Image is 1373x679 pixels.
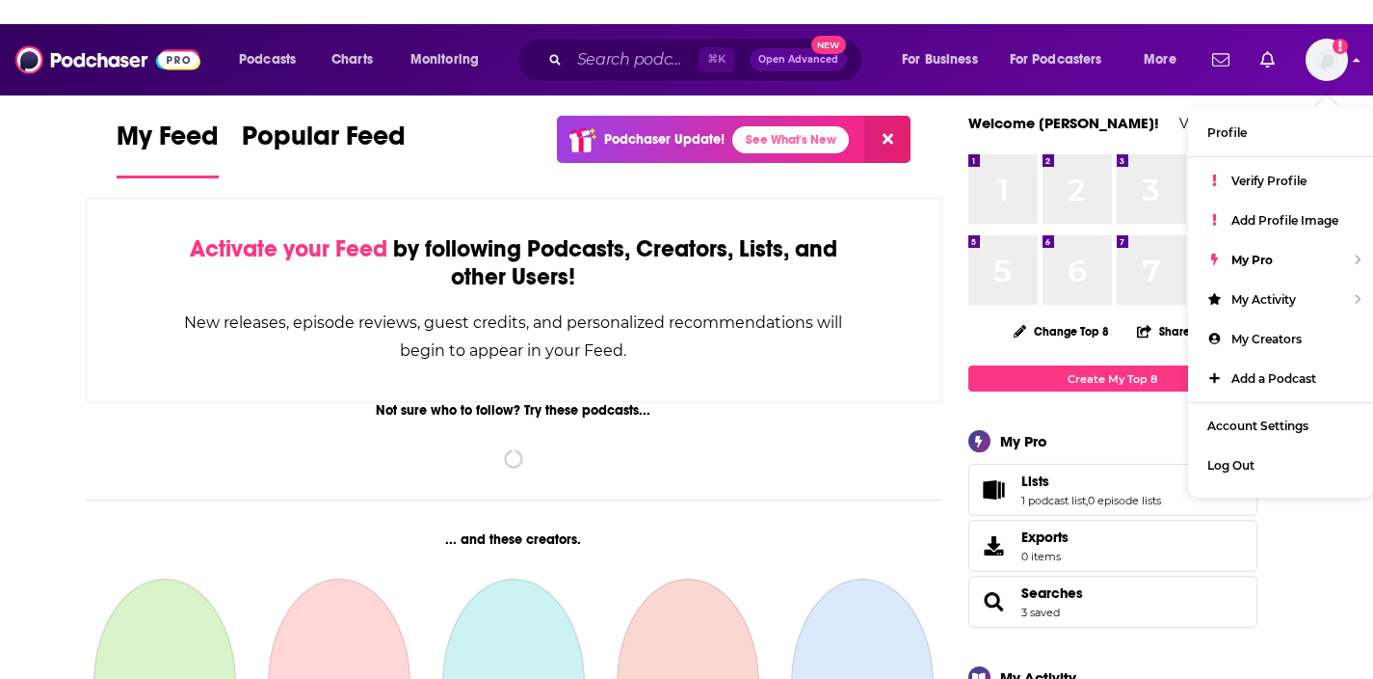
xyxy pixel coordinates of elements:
button: open menu [888,44,1002,75]
button: Share Top 8 [1136,312,1223,350]
span: Profile [1207,125,1247,140]
a: 0 episode lists [1088,494,1161,507]
span: Add a Podcast [1231,371,1316,386]
img: User Profile [1306,39,1348,81]
a: Add a Podcast [1188,359,1373,398]
span: New [811,36,846,54]
input: Search podcasts, credits, & more... [569,44,699,75]
a: Searches [975,588,1014,615]
a: Show notifications dropdown [1204,43,1237,76]
a: 1 podcast list [1021,494,1086,507]
a: Exports [968,520,1257,572]
span: ⌘ K [699,47,734,72]
a: Charts [319,44,384,75]
span: Account Settings [1207,419,1308,433]
button: Change Top 8 [1002,319,1122,343]
button: open menu [997,44,1130,75]
img: Podchaser - Follow, Share and Rate Podcasts [15,41,200,78]
a: Searches [1021,584,1083,602]
a: Add Profile Image [1188,201,1373,240]
span: For Business [902,46,978,73]
span: Popular Feed [242,120,406,164]
div: by following Podcasts, Creators, Lists, and other Users! [183,235,845,291]
ul: Show profile menu [1188,107,1373,498]
a: View Profile [1179,114,1257,132]
a: Create My Top 8 [968,366,1257,392]
span: Podcasts [239,46,296,73]
span: Charts [331,46,373,73]
a: Lists [1021,473,1161,490]
div: New releases, episode reviews, guest credits, and personalized recommendations will begin to appe... [183,309,845,365]
a: Welcome [PERSON_NAME]! [968,114,1159,132]
span: For Podcasters [1010,46,1102,73]
span: , [1086,494,1088,507]
span: My Activity [1231,292,1296,307]
span: Monitoring [410,46,479,73]
button: open menu [1130,44,1201,75]
span: Add Profile Image [1231,213,1338,228]
button: Open AdvancedNew [750,48,847,71]
span: Searches [968,576,1257,628]
span: Exports [1021,529,1069,546]
a: Profile [1188,113,1373,152]
span: Verify Profile [1231,174,1307,188]
span: Open Advanced [758,55,838,65]
span: My Pro [1231,253,1273,267]
button: open menu [225,44,321,75]
span: Logged in as workman-publicity [1306,39,1348,81]
span: Activate your Feed [190,234,387,263]
a: Popular Feed [242,120,406,178]
span: Lists [968,464,1257,516]
div: Not sure who to follow? Try these podcasts... [86,402,942,419]
svg: Email not verified [1333,39,1348,54]
span: More [1144,46,1176,73]
a: My Creators [1188,319,1373,359]
a: Lists [975,476,1014,503]
a: My Feed [117,120,219,178]
div: ... and these creators. [86,531,942,548]
button: Show profile menu [1306,39,1348,81]
div: My Pro [1000,432,1047,450]
span: Log Out [1207,458,1254,473]
span: Lists [1021,473,1049,490]
div: Search podcasts, credits, & more... [535,38,882,82]
a: Show notifications dropdown [1253,43,1282,76]
span: Exports [975,532,1014,559]
a: Account Settings [1188,406,1373,446]
p: Podchaser Update! [604,131,725,148]
button: open menu [397,44,504,75]
span: My Creators [1231,332,1302,346]
a: 3 saved [1021,606,1060,619]
span: My Feed [117,120,219,164]
span: 0 items [1021,550,1069,563]
a: See What's New [732,126,849,153]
